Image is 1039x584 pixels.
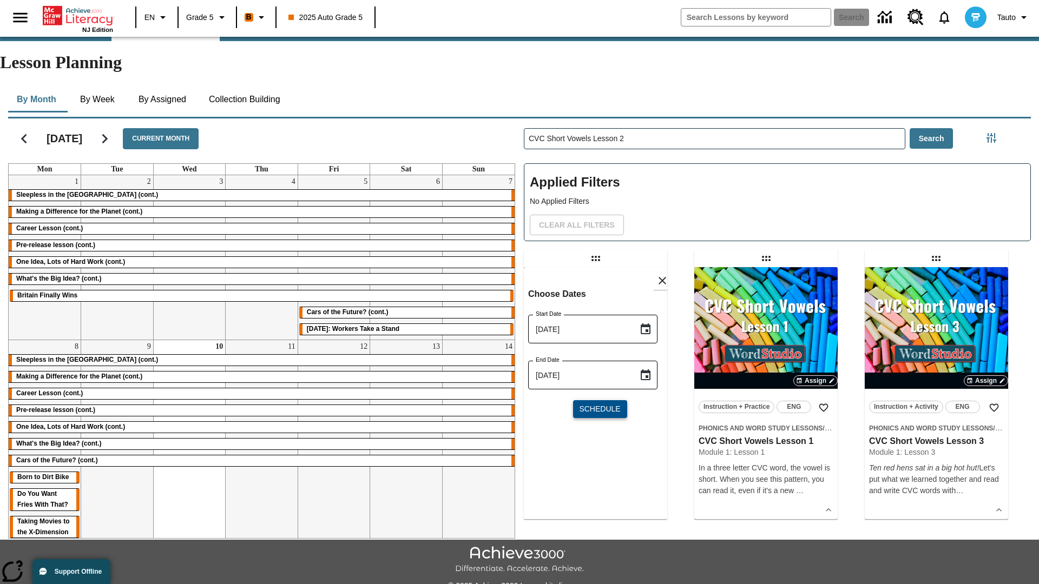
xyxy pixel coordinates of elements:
[434,175,442,188] a: September 6, 2025
[16,224,83,232] span: Career Lesson (cont.)
[9,190,515,201] div: Sleepless in the Animal Kingdom (cont.)
[55,568,102,575] span: Support Offline
[9,405,515,416] div: Pre-release lesson (cont.)
[796,486,804,495] span: …
[869,422,1004,434] span: Topic: Phonics and Word Study Lessons/CVC Short Vowels
[699,424,823,432] span: Phonics and Word Study Lessons
[958,3,993,31] button: Select a new avatar
[370,175,443,340] td: September 6, 2025
[964,375,1008,386] button: Assign Choose Dates
[370,340,443,543] td: September 13, 2025
[430,340,442,353] a: September 13, 2025
[286,340,297,353] a: September 11, 2025
[43,5,113,26] a: Home
[16,423,125,430] span: One Idea, Lots of Hard Work (cont.)
[299,324,514,335] div: Labor Day: Workers Take a Stand
[681,9,831,26] input: search field
[73,340,81,353] a: September 8, 2025
[956,401,970,413] span: ENG
[299,307,515,318] div: Cars of the Future? (cont.)
[869,462,1004,496] p: Let's put what we learned together and read and write CVC words wit
[470,164,487,175] a: Sunday
[805,376,826,386] span: Assign
[123,128,199,149] button: Current Month
[825,424,881,432] span: CVC Short Vowels
[869,436,1004,447] h3: CVC Short Vowels Lesson 3
[17,517,69,536] span: Taking Movies to the X-Dimension
[515,114,1031,539] div: Search
[442,175,515,340] td: September 7, 2025
[930,3,958,31] a: Notifications
[699,462,833,496] div: In a three letter CVC word, the vowel is short. When you see this pattern, you can read it, even ...
[307,308,389,316] span: Cars of the Future? (cont.)
[814,398,833,417] button: Add to Favorites
[17,490,68,508] span: Do You Want Fries With That?
[869,463,979,472] em: Ten red hens sat in a big hot hut!
[694,267,838,519] div: lesson details
[16,208,142,215] span: Making a Difference for the Planet (cont.)
[307,325,399,333] span: Labor Day: Workers Take a Stand
[153,175,226,340] td: September 3, 2025
[820,502,837,518] button: Show Details
[153,340,226,543] td: September 10, 2025
[35,164,55,175] a: Monday
[180,164,199,175] a: Wednesday
[9,439,515,449] div: What's the Big Idea? (cont.)
[9,371,515,382] div: Making a Difference for the Planet (cont.)
[9,274,515,284] div: What's the Big Idea? (cont.)
[524,267,667,519] div: lesson details
[699,422,833,434] span: Topic: Phonics and Word Study Lessons/CVC Short Vowels
[9,223,515,234] div: Career Lesson (cont.)
[9,422,515,433] div: One Idea, Lots of Hard Work (cont.)
[10,290,514,301] div: Britain Finally Wins
[288,12,363,23] span: 2025 Auto Grade 5
[699,401,774,413] button: Instruction + Practice
[536,356,560,364] label: End Date
[361,175,370,188] a: September 5, 2025
[573,400,627,418] button: Schedule
[984,398,1004,417] button: Add to Favorites
[182,8,233,27] button: Grade: Grade 5, Select a grade
[993,8,1035,27] button: Profile/Settings
[130,87,195,112] button: By Assigned
[17,291,77,299] span: Britain Finally Wins
[823,423,832,432] span: /
[945,401,980,413] button: ENG
[9,388,515,399] div: Career Lesson (cont.)
[145,175,153,188] a: September 2, 2025
[9,257,515,268] div: One Idea, Lots of Hard Work (cont.)
[869,401,943,413] button: Instruction + Activity
[290,175,298,188] a: September 4, 2025
[503,340,515,353] a: September 14, 2025
[865,267,1008,519] div: lesson details
[144,12,155,23] span: EN
[981,127,1002,149] button: Filters Side menu
[16,191,158,198] span: Sleepless in the Animal Kingdom (cont.)
[991,502,1007,518] button: Show Details
[524,163,1031,241] div: Applied Filters
[81,340,154,543] td: September 9, 2025
[32,559,110,584] button: Support Offline
[109,164,125,175] a: Tuesday
[530,169,1025,196] h2: Applied Filters
[9,455,515,466] div: Cars of the Future? (cont.)
[16,456,98,464] span: Cars of the Future? (cont.)
[442,340,515,543] td: September 14, 2025
[17,473,69,481] span: Born to Dirt Bike
[777,401,811,413] button: ENG
[327,164,341,175] a: Friday
[8,87,65,112] button: By Month
[213,340,225,353] a: September 10, 2025
[91,125,119,152] button: Next
[246,10,252,24] span: B
[70,87,124,112] button: By Week
[16,258,125,266] span: One Idea, Lots of Hard Work (cont.)
[4,2,36,34] button: Open side menu
[455,546,584,574] img: Achieve3000 Differentiate Accelerate Achieve
[9,240,515,251] div: Pre-release lesson (cont.)
[635,318,656,340] button: Choose date, selected date is Sep 10, 2025
[871,3,901,32] a: Data Center
[874,401,938,413] span: Instruction + Activity
[507,175,515,188] a: September 7, 2025
[10,125,38,152] button: Previous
